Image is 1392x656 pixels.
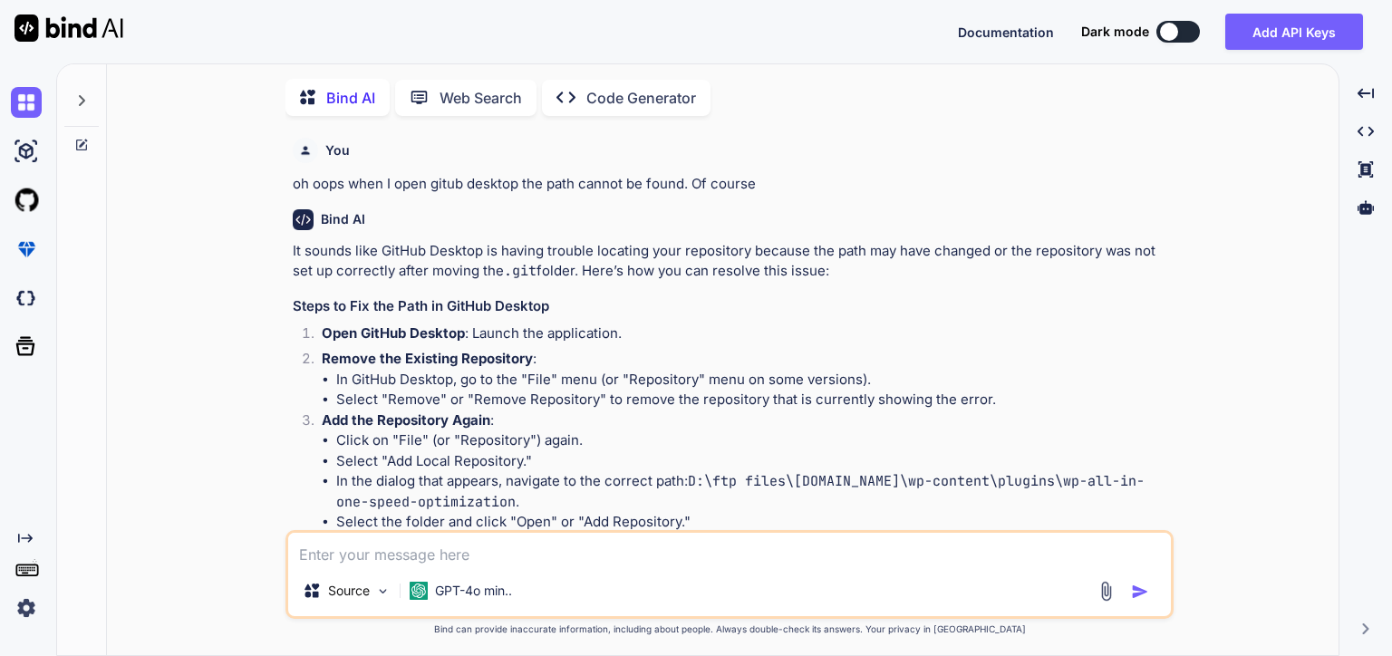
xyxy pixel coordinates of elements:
[440,87,522,109] p: Web Search
[435,582,512,600] p: GPT-4o min..
[293,296,1170,317] h3: Steps to Fix the Path in GitHub Desktop
[11,185,42,216] img: githubLight
[11,593,42,623] img: settings
[322,350,533,367] strong: Remove the Existing Repository
[326,87,375,109] p: Bind AI
[958,23,1054,42] button: Documentation
[1131,583,1149,601] img: icon
[958,24,1054,40] span: Documentation
[325,141,350,159] h6: You
[322,323,1170,344] p: : Launch the application.
[375,584,391,599] img: Pick Models
[328,582,370,600] p: Source
[1096,581,1116,602] img: attachment
[336,390,1170,410] li: Select "Remove" or "Remove Repository" to remove the repository that is currently showing the error.
[285,622,1174,636] p: Bind can provide inaccurate information, including about people. Always double-check its answers....
[322,411,490,429] strong: Add the Repository Again
[504,262,536,280] code: .git
[336,430,1170,451] li: Click on "File" (or "Repository") again.
[322,324,465,342] strong: Open GitHub Desktop
[586,87,696,109] p: Code Generator
[410,582,428,600] img: GPT-4o mini
[11,234,42,265] img: premium
[11,136,42,167] img: ai-studio
[293,241,1170,282] p: It sounds like GitHub Desktop is having trouble locating your repository because the path may hav...
[336,472,1145,511] code: D:\ftp files\[DOMAIN_NAME]\wp-content\plugins\wp-all-in-one-speed-optimization
[1081,23,1149,41] span: Dark mode
[321,210,365,228] h6: Bind AI
[322,349,1170,370] p: :
[11,87,42,118] img: chat
[14,14,123,42] img: Bind AI
[322,410,1170,431] p: :
[293,174,1170,195] p: oh oops when I open gitub desktop the path cannot be found. Of course
[336,370,1170,391] li: In GitHub Desktop, go to the "File" menu (or "Repository" menu on some versions).
[336,471,1170,512] li: In the dialog that appears, navigate to the correct path: .
[336,512,1170,533] li: Select the folder and click "Open" or "Add Repository."
[336,451,1170,472] li: Select "Add Local Repository."
[1225,14,1363,50] button: Add API Keys
[11,283,42,314] img: darkCloudIdeIcon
